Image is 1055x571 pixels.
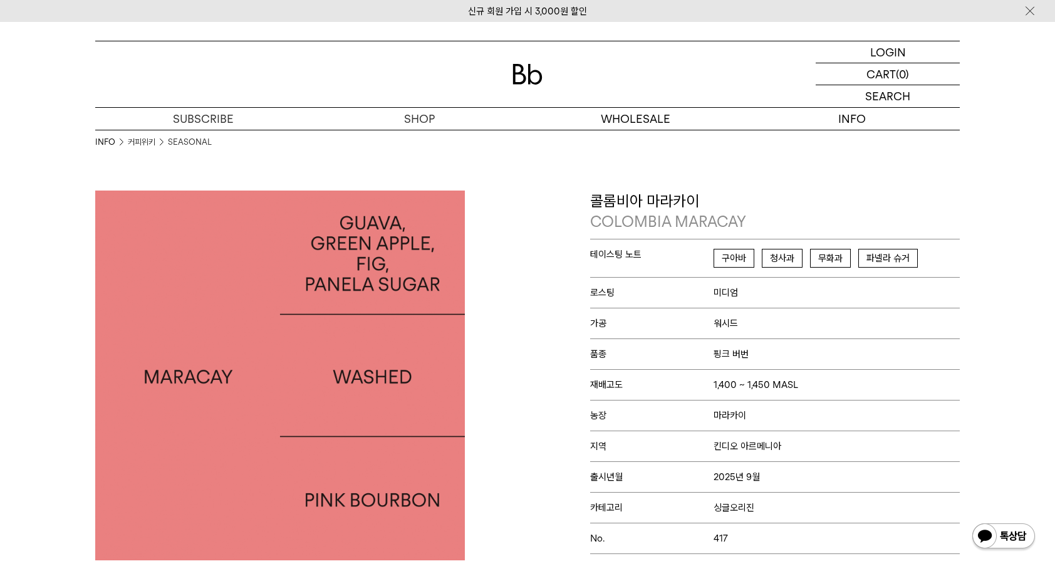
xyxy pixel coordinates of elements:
[816,63,960,85] a: CART (0)
[865,85,910,107] p: SEARCH
[714,533,728,544] span: 417
[714,471,760,483] span: 2025년 9월
[311,108,527,130] a: SHOP
[590,249,714,260] span: 테이스팅 노트
[590,533,714,544] span: No.
[590,410,714,421] span: 농장
[590,287,714,298] span: 로스팅
[714,410,746,421] span: 마라카이
[714,287,738,298] span: 미디엄
[866,63,896,85] p: CART
[762,249,803,268] span: 청사과
[971,522,1036,552] img: 카카오톡 채널 1:1 채팅 버튼
[858,249,918,268] span: 파넬라 슈거
[590,348,714,360] span: 품종
[590,318,714,329] span: 가공
[590,471,714,483] span: 출시년월
[714,249,754,268] span: 구아바
[714,379,798,390] span: 1,400 ~ 1,450 MASL
[810,249,851,268] span: 무화과
[590,191,960,233] p: 콜롬비아 마라카이
[95,191,465,560] img: 콜롬비아 마라카이COLOMBIA MARACAY
[714,318,738,329] span: 워시드
[590,379,714,390] span: 재배고도
[95,108,311,130] a: SUBSCRIBE
[468,6,587,17] a: 신규 회원 가입 시 3,000원 할인
[128,136,155,149] a: 커피위키
[590,211,960,233] p: COLOMBIA MARACAY
[714,502,754,513] span: 싱글오리진
[512,64,543,85] img: 로고
[744,108,960,130] p: INFO
[168,136,212,149] a: SEASONAL
[870,41,906,63] p: LOGIN
[714,441,781,452] span: 킨디오 아르메니아
[527,108,744,130] p: WHOLESALE
[714,348,749,360] span: 핑크 버번
[590,441,714,452] span: 지역
[816,41,960,63] a: LOGIN
[590,502,714,513] span: 카테고리
[95,136,128,149] li: INFO
[896,63,909,85] p: (0)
